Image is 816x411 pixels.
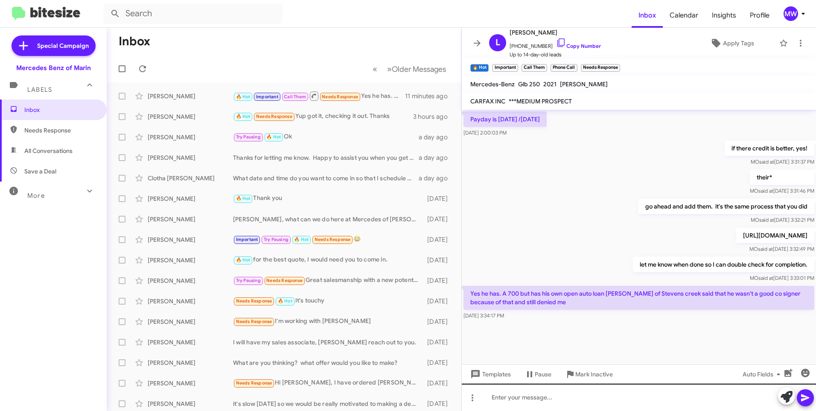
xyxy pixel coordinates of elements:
input: Search [103,3,283,24]
span: MO [DATE] 3:31:46 PM [750,188,814,194]
div: [PERSON_NAME] [148,92,233,100]
span: 🔥 Hot [236,114,251,119]
span: L [495,36,500,50]
p: go ahead and add them. it's the same process that you did [638,199,814,214]
p: let me know when done so I can double check for completion. [633,257,814,272]
a: Insights [705,3,743,28]
span: said at [759,217,774,223]
div: [PERSON_NAME] [148,215,233,223]
span: All Conversations [24,147,73,155]
a: Calendar [663,3,705,28]
span: Needs Response [322,94,358,100]
div: MW [784,6,798,21]
span: said at [759,159,774,165]
span: Glb 250 [518,80,540,88]
div: [PERSON_NAME] [148,235,233,244]
span: MO [DATE] 3:32:49 PM [749,246,814,252]
div: [PERSON_NAME] [148,133,233,141]
div: [PERSON_NAME] [148,317,233,326]
span: 🔥 Hot [236,196,251,201]
div: [DATE] [423,358,455,367]
span: 🔥 Hot [266,134,281,140]
span: Needs Response [236,380,272,386]
span: 🔥 Hot [278,298,292,304]
div: [DATE] [423,399,455,408]
div: [PERSON_NAME] [148,194,233,203]
span: Pause [535,367,551,382]
span: Save a Deal [24,167,56,176]
span: « [373,64,377,74]
span: [PHONE_NUMBER] [510,38,601,50]
div: [PERSON_NAME] [148,153,233,162]
div: Thank you [233,194,423,203]
span: Auto Fields [743,367,784,382]
span: 🔥 Hot [294,237,309,242]
div: Clotha [PERSON_NAME] [148,174,233,182]
span: said at [758,188,773,194]
span: Apply Tags [723,35,754,51]
span: Needs Response [236,298,272,304]
p: Yes he has. A 700 but has his own open auto loan [PERSON_NAME] of Stevens creek said that he wasn... [463,286,814,310]
span: said at [758,246,773,252]
a: Copy Number [556,43,601,49]
div: Thanks for letting me know. Happy to assist you when you get back. [233,153,419,162]
span: [DATE] 2:00:03 PM [463,129,507,136]
button: Apply Tags [688,35,775,51]
h1: Inbox [119,35,150,48]
span: Special Campaign [37,41,89,50]
div: [PERSON_NAME] [148,112,233,121]
span: Try Pausing [236,134,261,140]
div: What date and time do you want to come in so that I schedule you for an appointment? This way, I ... [233,174,419,182]
p: Payday is [DATE] /[DATE] [463,112,547,127]
div: for the best quote, I would need you to come in. [233,255,423,265]
span: 🔥 Hot [236,257,251,263]
div: I'm working with [PERSON_NAME] [233,317,423,326]
div: I will have my sales associate, [PERSON_NAME] reach out to you. [233,338,423,346]
span: Call Them [284,94,306,100]
div: 11 minutes ago [405,92,455,100]
a: Inbox [632,3,663,28]
div: [PERSON_NAME] [148,338,233,346]
div: [DATE] [423,379,455,388]
span: ***MEDIUM PROSPECT [509,97,572,105]
span: Mercedes-Benz [470,80,515,88]
span: Needs Response [24,126,97,135]
span: 🔥 Hot [236,94,251,100]
span: Try Pausing [264,237,289,242]
div: [DATE] [423,297,455,305]
small: 🔥 Hot [470,64,489,72]
button: Templates [462,367,518,382]
small: Call Them [522,64,547,72]
small: Important [492,64,518,72]
div: [DATE] [423,235,455,244]
button: MW [776,6,807,21]
div: it's slow [DATE] so we would be really motivated to making a deal if you can make it in [DATE] [233,399,423,408]
button: Mark Inactive [558,367,620,382]
div: [DATE] [423,317,455,326]
span: Needs Response [315,237,351,242]
span: Needs Response [266,278,303,283]
span: Inbox [24,106,97,114]
small: Needs Response [581,64,620,72]
div: It's touchy [233,296,423,306]
div: [PERSON_NAME] [148,379,233,388]
span: Labels [27,86,52,94]
button: Pause [518,367,558,382]
span: Important [256,94,278,100]
div: Mercedes Benz of Marin [16,64,91,72]
span: More [27,192,45,200]
small: Phone Call [551,64,577,72]
a: Special Campaign [12,35,96,56]
div: Hi [PERSON_NAME], I have ordered [PERSON_NAME] during [DATE] sales, thanks for all the messages a... [233,378,423,388]
span: MO [DATE] 3:33:01 PM [750,275,814,281]
div: [PERSON_NAME] [148,358,233,367]
div: [PERSON_NAME] [148,256,233,264]
span: said at [758,275,773,281]
a: Profile [743,3,776,28]
span: Try Pausing [236,278,261,283]
span: CARFAX INC [470,97,505,105]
